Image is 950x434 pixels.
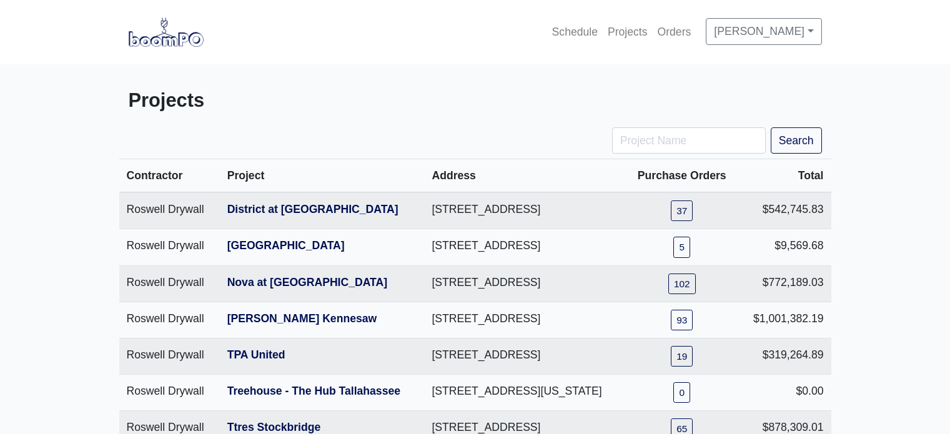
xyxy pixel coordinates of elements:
td: Roswell Drywall [119,192,220,229]
td: [STREET_ADDRESS] [424,338,625,374]
img: boomPO [129,17,204,46]
a: District at [GEOGRAPHIC_DATA] [227,203,398,215]
a: 19 [671,346,693,367]
a: Schedule [547,18,603,46]
td: $319,264.89 [738,338,831,374]
td: Roswell Drywall [119,229,220,265]
th: Contractor [119,159,220,193]
th: Purchase Orders [626,159,738,193]
a: TPA United [227,348,285,361]
th: Address [424,159,625,193]
td: [STREET_ADDRESS][US_STATE] [424,374,625,410]
td: Roswell Drywall [119,338,220,374]
td: $9,569.68 [738,229,831,265]
a: 102 [668,274,696,294]
td: $772,189.03 [738,265,831,302]
a: Nova at [GEOGRAPHIC_DATA] [227,276,387,289]
h3: Projects [129,89,466,112]
td: Roswell Drywall [119,374,220,410]
td: $0.00 [738,374,831,410]
a: Orders [653,18,696,46]
a: 37 [671,200,693,221]
button: Search [771,127,822,154]
a: 0 [673,382,690,403]
th: Total [738,159,831,193]
a: 5 [673,237,690,257]
a: [PERSON_NAME] Kennesaw [227,312,377,325]
td: Roswell Drywall [119,265,220,302]
a: 93 [671,310,693,330]
td: Roswell Drywall [119,302,220,338]
td: [STREET_ADDRESS] [424,265,625,302]
input: Project Name [612,127,766,154]
th: Project [220,159,425,193]
td: $542,745.83 [738,192,831,229]
td: [STREET_ADDRESS] [424,192,625,229]
a: Ttres Stockbridge [227,421,321,433]
td: [STREET_ADDRESS] [424,302,625,338]
a: Treehouse - The Hub Tallahassee [227,385,400,397]
td: [STREET_ADDRESS] [424,229,625,265]
a: Projects [603,18,653,46]
td: $1,001,382.19 [738,302,831,338]
a: [PERSON_NAME] [706,18,821,44]
a: [GEOGRAPHIC_DATA] [227,239,345,252]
